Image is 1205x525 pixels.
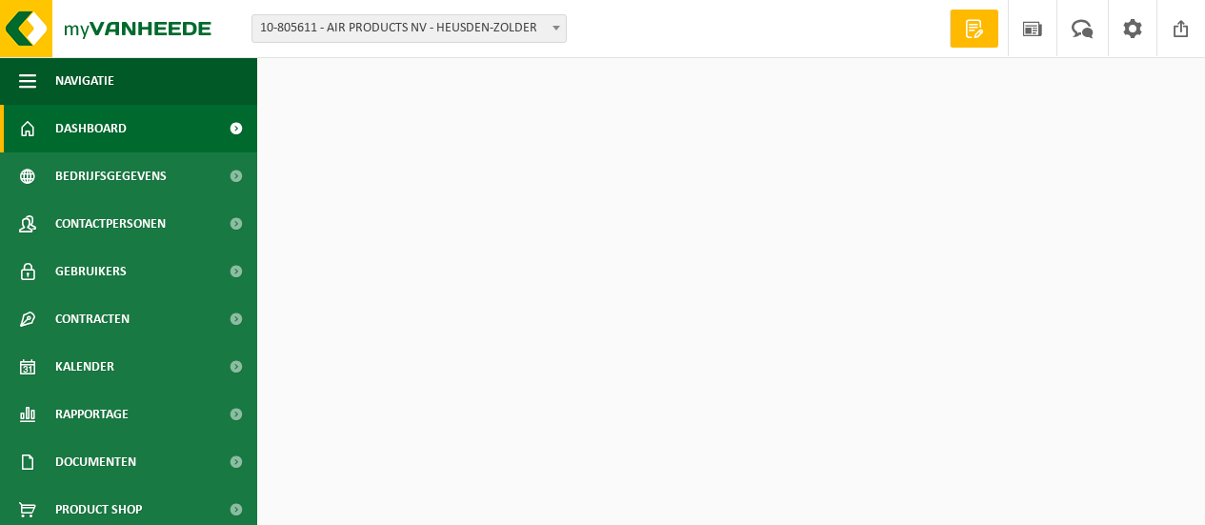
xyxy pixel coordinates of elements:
span: Contracten [55,295,130,343]
span: Contactpersonen [55,200,166,248]
span: 10-805611 - AIR PRODUCTS NV - HEUSDEN-ZOLDER [252,15,566,42]
span: Navigatie [55,57,114,105]
span: 10-805611 - AIR PRODUCTS NV - HEUSDEN-ZOLDER [251,14,567,43]
span: Kalender [55,343,114,391]
span: Gebruikers [55,248,127,295]
span: Documenten [55,438,136,486]
span: Dashboard [55,105,127,152]
span: Bedrijfsgegevens [55,152,167,200]
span: Rapportage [55,391,129,438]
